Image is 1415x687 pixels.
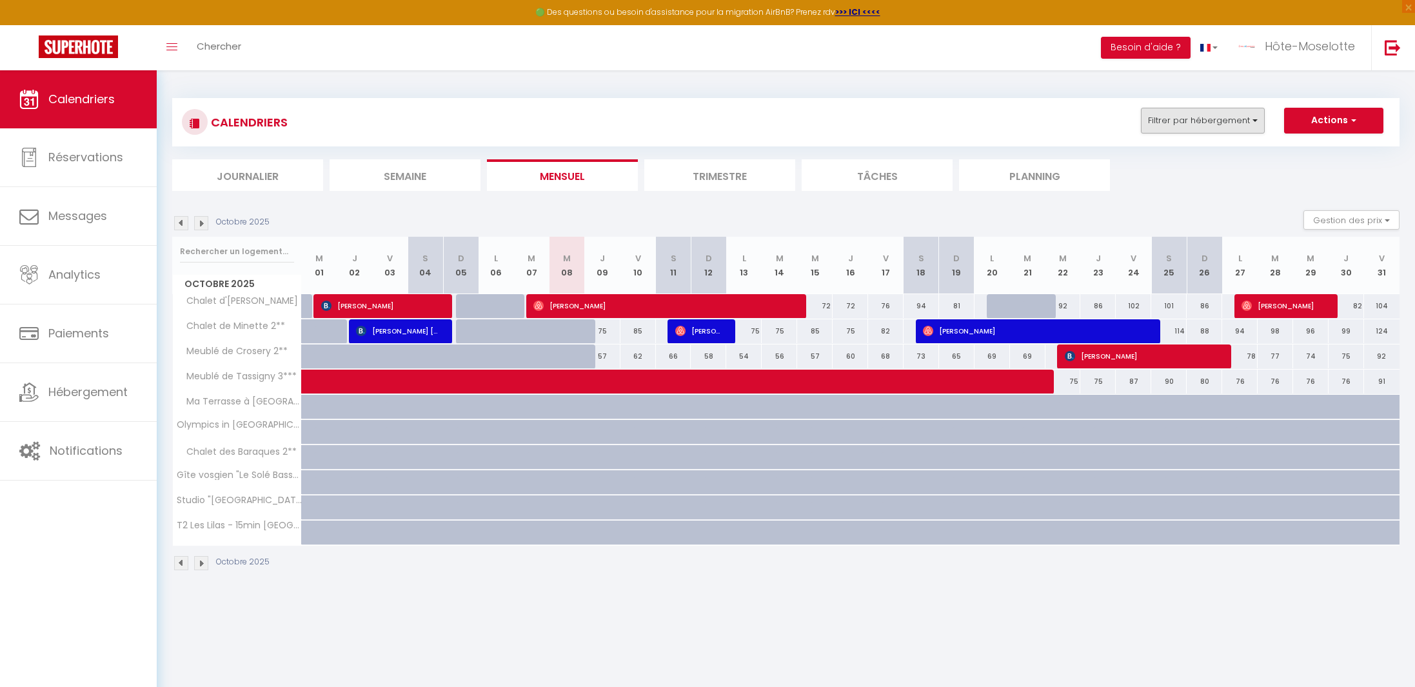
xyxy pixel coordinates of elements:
button: Besoin d'aide ? [1101,37,1191,59]
li: Planning [959,159,1110,191]
span: Analytics [48,266,101,283]
abbr: M [1024,252,1031,264]
span: [PERSON_NAME] [1242,294,1324,318]
div: 99 [1329,319,1364,343]
li: Tâches [802,159,953,191]
div: 85 [620,319,656,343]
span: Meublé de Crosery 2** [175,344,291,359]
div: 57 [585,344,620,368]
div: 76 [1329,370,1364,393]
div: 57 [797,344,833,368]
th: 27 [1222,237,1258,294]
abbr: M [1271,252,1279,264]
span: Calendriers [48,91,115,107]
div: 72 [797,294,833,318]
div: 124 [1364,319,1400,343]
li: Semaine [330,159,480,191]
th: 31 [1364,237,1400,294]
div: 94 [904,294,939,318]
button: Actions [1284,108,1383,134]
abbr: J [600,252,605,264]
abbr: M [776,252,784,264]
abbr: V [387,252,393,264]
th: 24 [1116,237,1151,294]
div: 54 [726,344,762,368]
img: ... [1237,37,1256,56]
span: [PERSON_NAME] [1065,344,1218,368]
abbr: V [1379,252,1385,264]
span: Studio "[GEOGRAPHIC_DATA][PERSON_NAME]" - Combles aménagés [175,495,304,505]
abbr: M [811,252,819,264]
li: Mensuel [487,159,638,191]
span: Chalet de Minette 2** [175,319,288,334]
th: 06 [479,237,514,294]
div: 75 [1080,370,1116,393]
div: 66 [656,344,691,368]
th: 13 [726,237,762,294]
th: 25 [1151,237,1187,294]
span: Olympics in [GEOGRAPHIC_DATA] - Lumineux sur cour [175,420,304,430]
p: Octobre 2025 [216,216,270,228]
li: Journalier [172,159,323,191]
th: 12 [691,237,726,294]
h3: CALENDRIERS [208,108,288,137]
span: [PERSON_NAME] [321,294,439,318]
th: 01 [302,237,337,294]
span: Chalet des Baraques 2** [175,445,300,459]
abbr: L [990,252,994,264]
span: Gîte vosgien "Le Solé Bassurois" [175,470,304,480]
div: 92 [1045,294,1081,318]
a: >>> ICI <<<< [835,6,880,17]
a: Chercher [187,25,251,70]
span: Octobre 2025 [173,275,301,294]
th: 30 [1329,237,1364,294]
div: 81 [939,294,975,318]
div: 68 [868,344,904,368]
th: 26 [1187,237,1222,294]
th: 28 [1258,237,1293,294]
span: Chercher [197,39,241,53]
th: 17 [868,237,904,294]
abbr: D [1202,252,1208,264]
div: 76 [1222,370,1258,393]
span: Meublé de Tassigny 3*** [175,370,300,384]
div: 60 [833,344,868,368]
span: Chalet d'[PERSON_NAME] [175,294,301,308]
abbr: S [918,252,924,264]
span: Ma Terrasse à [GEOGRAPHIC_DATA] [175,395,304,409]
th: 05 [443,237,479,294]
div: 58 [691,344,726,368]
abbr: M [1059,252,1067,264]
abbr: M [315,252,323,264]
abbr: D [953,252,960,264]
th: 02 [337,237,372,294]
th: 21 [1010,237,1045,294]
div: 75 [585,319,620,343]
th: 09 [585,237,620,294]
div: 75 [726,319,762,343]
div: 80 [1187,370,1222,393]
div: 76 [868,294,904,318]
th: 22 [1045,237,1081,294]
abbr: M [563,252,571,264]
abbr: D [706,252,712,264]
th: 16 [833,237,868,294]
div: 90 [1151,370,1187,393]
div: 86 [1080,294,1116,318]
div: 114 [1151,319,1187,343]
div: 74 [1293,344,1329,368]
div: 85 [797,319,833,343]
div: 92 [1364,344,1400,368]
abbr: V [883,252,889,264]
span: [PERSON_NAME] [PERSON_NAME] [356,319,439,343]
div: 88 [1187,319,1222,343]
div: 96 [1293,319,1329,343]
span: Notifications [50,443,123,459]
div: 75 [762,319,797,343]
div: 56 [762,344,797,368]
span: Hôte-Moselotte [1265,38,1355,54]
span: T2 Les Lilas - 15min [GEOGRAPHIC_DATA] [175,521,304,530]
div: 73 [904,344,939,368]
div: 101 [1151,294,1187,318]
div: 72 [833,294,868,318]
